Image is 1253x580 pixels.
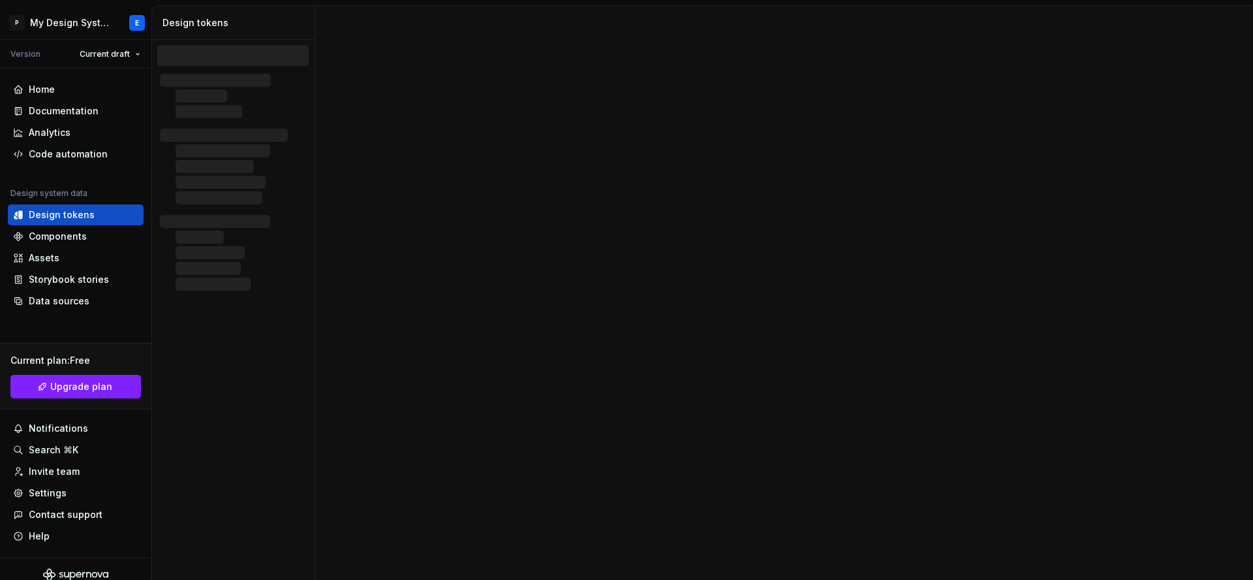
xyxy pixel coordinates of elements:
[29,443,78,457] div: Search ⌘K
[8,291,144,312] a: Data sources
[8,122,144,143] a: Analytics
[8,526,144,547] button: Help
[8,504,144,525] button: Contact support
[29,83,55,96] div: Home
[10,375,141,398] a: Upgrade plan
[29,465,80,478] div: Invite team
[8,269,144,290] a: Storybook stories
[29,508,102,521] div: Contact support
[8,461,144,482] a: Invite team
[30,16,114,29] div: My Design System
[29,295,89,308] div: Data sources
[162,16,309,29] div: Design tokens
[9,15,25,31] div: P
[3,8,149,37] button: PMy Design SystemE
[8,144,144,165] a: Code automation
[8,101,144,121] a: Documentation
[8,440,144,460] button: Search ⌘K
[29,422,88,435] div: Notifications
[80,49,130,59] span: Current draft
[29,530,50,543] div: Help
[8,418,144,439] button: Notifications
[29,273,109,286] div: Storybook stories
[10,354,141,367] div: Current plan : Free
[74,45,146,63] button: Current draft
[29,208,95,221] div: Design tokens
[50,380,112,393] span: Upgrade plan
[10,188,87,199] div: Design system data
[29,105,99,118] div: Documentation
[8,483,144,504] a: Settings
[8,248,144,268] a: Assets
[135,18,139,28] div: E
[8,226,144,247] a: Components
[29,230,87,243] div: Components
[8,204,144,225] a: Design tokens
[29,487,67,500] div: Settings
[29,148,108,161] div: Code automation
[10,49,40,59] div: Version
[29,126,70,139] div: Analytics
[8,79,144,100] a: Home
[29,251,59,265] div: Assets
